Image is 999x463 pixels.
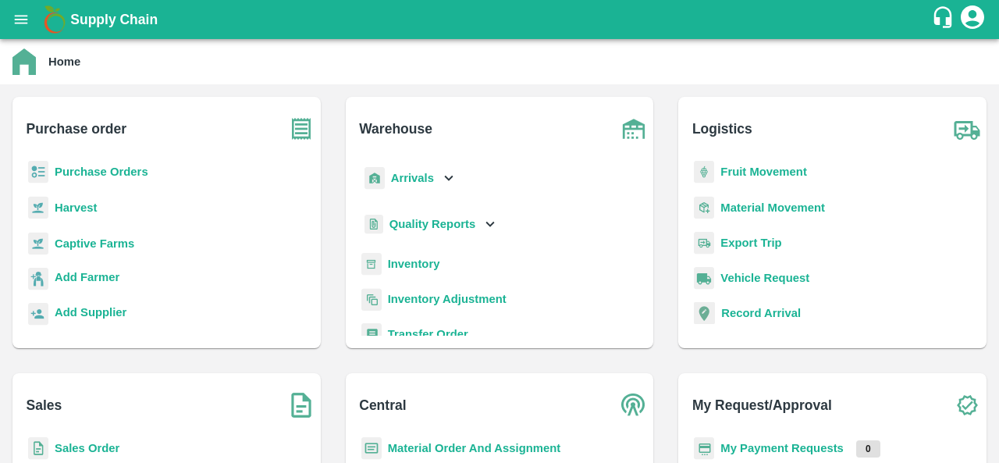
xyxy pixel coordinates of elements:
[28,196,48,219] img: harvest
[364,215,383,234] img: qualityReport
[361,323,382,346] img: whTransfer
[720,272,809,284] a: Vehicle Request
[361,437,382,460] img: centralMaterial
[282,386,321,425] img: soSales
[28,232,48,255] img: harvest
[361,161,458,196] div: Arrivals
[28,303,48,326] img: supplier
[388,328,468,340] a: Transfer Order
[388,293,507,305] a: Inventory Adjustment
[27,394,62,416] b: Sales
[55,306,126,319] b: Add Supplier
[28,268,48,290] img: farmer
[692,118,752,140] b: Logistics
[958,3,987,36] div: account of current user
[694,302,715,324] img: recordArrival
[3,2,39,37] button: open drawer
[361,253,382,276] img: whInventory
[856,440,880,458] p: 0
[12,48,36,75] img: home
[282,109,321,148] img: purchase
[694,437,714,460] img: payment
[55,166,148,178] a: Purchase Orders
[614,386,653,425] img: central
[720,237,781,249] a: Export Trip
[359,394,406,416] b: Central
[55,237,134,250] a: Captive Farms
[694,196,714,219] img: material
[70,9,931,30] a: Supply Chain
[389,218,476,230] b: Quality Reports
[39,4,70,35] img: logo
[388,442,561,454] a: Material Order And Assignment
[391,172,434,184] b: Arrivals
[694,267,714,290] img: vehicle
[364,167,385,190] img: whArrival
[694,161,714,183] img: fruit
[55,201,97,214] a: Harvest
[27,118,126,140] b: Purchase order
[55,304,126,325] a: Add Supplier
[931,5,958,34] div: customer-support
[359,118,432,140] b: Warehouse
[694,232,714,255] img: delivery
[692,394,832,416] b: My Request/Approval
[947,386,987,425] img: check
[28,437,48,460] img: sales
[721,307,801,319] a: Record Arrival
[55,271,119,283] b: Add Farmer
[28,161,48,183] img: reciept
[947,109,987,148] img: truck
[388,258,440,270] a: Inventory
[70,12,158,27] b: Supply Chain
[361,208,499,240] div: Quality Reports
[614,109,653,148] img: warehouse
[55,442,119,454] a: Sales Order
[55,269,119,290] a: Add Farmer
[720,201,825,214] a: Material Movement
[361,288,382,311] img: inventory
[48,55,80,68] b: Home
[720,442,844,454] a: My Payment Requests
[720,166,807,178] a: Fruit Movement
